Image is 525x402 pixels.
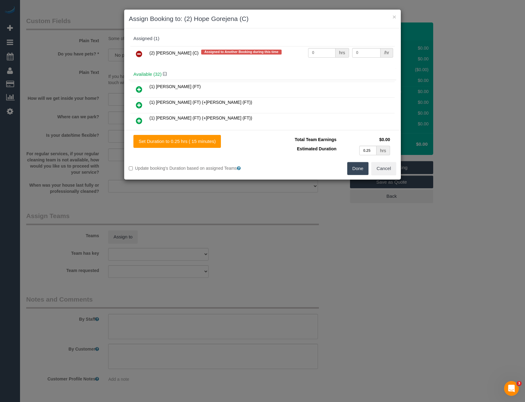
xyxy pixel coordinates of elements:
[338,135,392,144] td: $0.00
[129,165,258,171] label: Update booking's Duration based on assigned Teams
[267,135,338,144] td: Total Team Earnings
[133,36,392,41] div: Assigned (1)
[149,84,201,89] span: (1) [PERSON_NAME] (FT)
[504,381,519,396] iframe: Intercom live chat
[149,100,252,105] span: (1) [PERSON_NAME] (FT) (+[PERSON_NAME] (FT))
[149,51,198,55] span: (2) [PERSON_NAME] (C)
[347,162,369,175] button: Done
[336,48,349,58] div: hrs
[381,48,393,58] div: /hr
[297,146,336,151] span: Estimated Duration
[517,381,522,386] span: 3
[393,14,396,20] button: ×
[149,116,252,120] span: (1) [PERSON_NAME] (FT) (+[PERSON_NAME] (FT))
[133,72,392,77] h4: Available (32)
[201,50,281,55] span: Assigned to Another Booking during this time
[129,166,133,170] input: Update booking's Duration based on assigned Teams
[376,146,390,155] div: hrs
[371,162,396,175] button: Cancel
[133,135,221,148] button: Set Duration to 0.25 hrs ( 15 minutes)
[129,14,396,23] h3: Assign Booking to: (2) Hope Gorejena (C)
